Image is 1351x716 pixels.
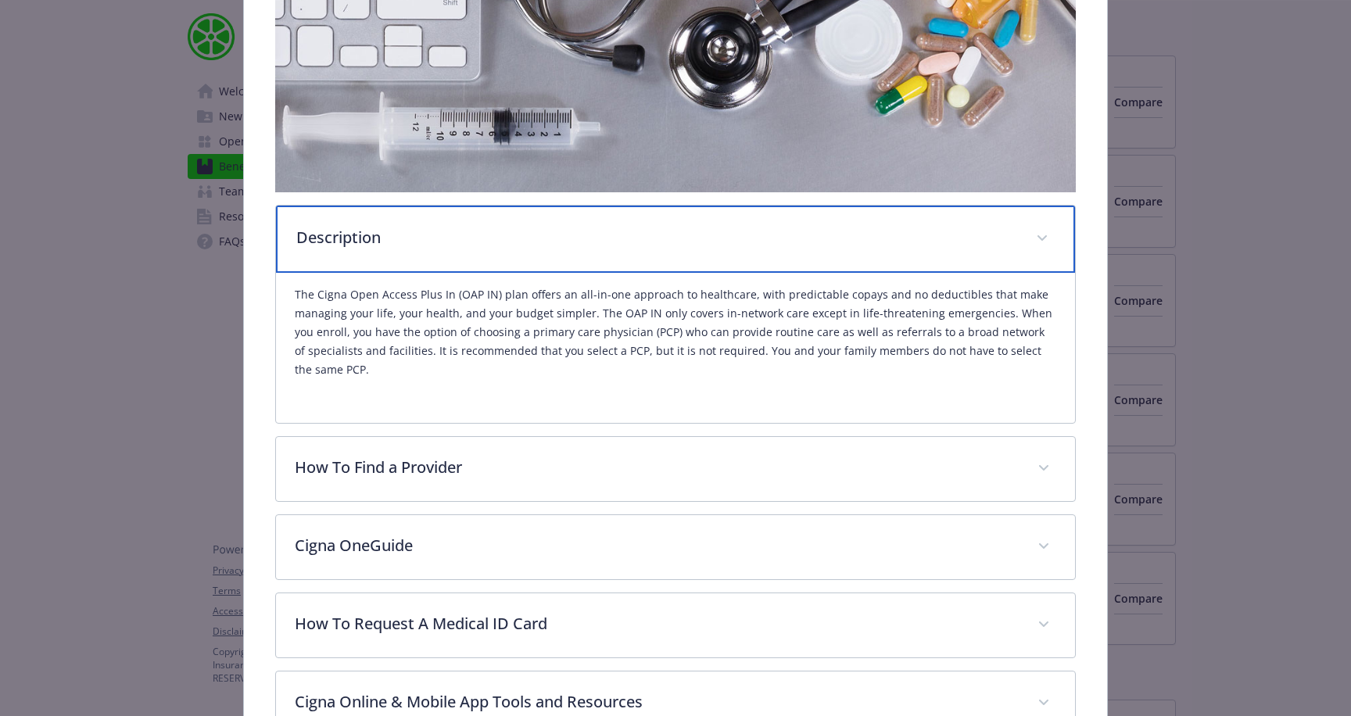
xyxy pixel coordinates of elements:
[296,226,1017,249] p: Description
[295,690,1019,714] p: Cigna Online & Mobile App Tools and Resources
[276,437,1075,501] div: How To Find a Provider
[295,612,1019,635] p: How To Request A Medical ID Card
[295,534,1019,557] p: Cigna OneGuide
[276,206,1075,273] div: Description
[276,515,1075,579] div: Cigna OneGuide
[276,593,1075,657] div: How To Request A Medical ID Card
[276,273,1075,423] div: Description
[295,456,1019,479] p: How To Find a Provider
[295,285,1056,379] p: The Cigna Open Access Plus In (OAP IN) plan offers an all-in-one approach to healthcare, with pre...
